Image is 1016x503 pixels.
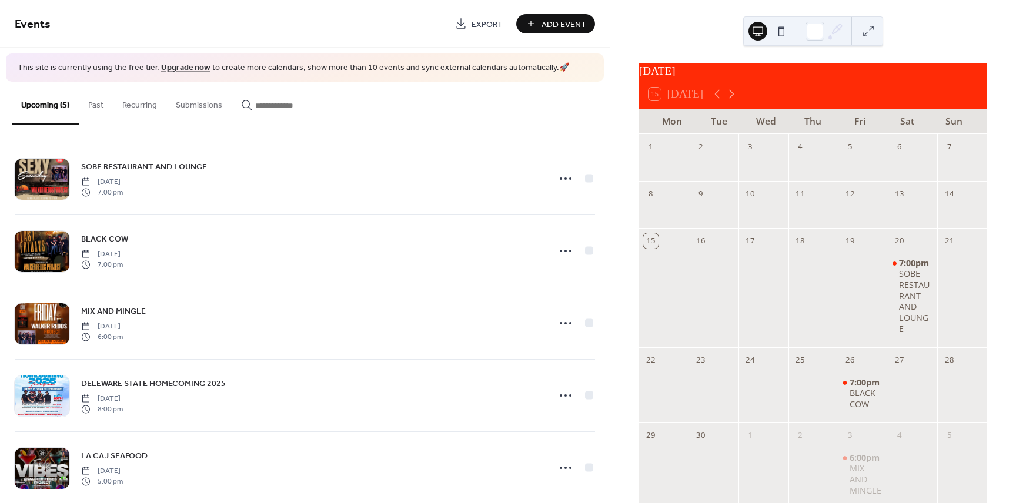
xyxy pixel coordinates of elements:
div: 18 [793,233,808,249]
button: Upcoming (5) [12,82,79,125]
div: 6 [892,139,907,155]
a: BLACK COW [81,232,128,246]
div: 4 [892,428,907,443]
div: 25 [793,353,808,368]
div: 30 [693,428,708,443]
div: 21 [942,233,957,249]
button: Submissions [166,82,232,123]
a: Export [446,14,512,33]
div: 26 [842,353,857,368]
div: 1 [643,139,659,155]
span: 7:00pm [850,377,882,388]
a: SOBE RESTAURANT AND LOUNGE [81,160,207,173]
div: 11 [793,186,808,202]
div: 24 [743,353,758,368]
span: 6:00pm [850,452,882,464]
span: [DATE] [81,249,123,259]
span: 7:00 pm [81,260,123,270]
div: 3 [842,428,857,443]
span: [DATE] [81,176,123,187]
div: 3 [743,139,758,155]
div: 23 [693,353,708,368]
div: 5 [842,139,857,155]
span: LA CAJ SEAFOOD [81,450,148,462]
div: MIX AND MINGLE [850,463,883,496]
div: Fri [837,109,884,134]
button: Past [79,82,113,123]
div: Sun [931,109,978,134]
div: 10 [743,186,758,202]
div: 13 [892,186,907,202]
div: 7 [942,139,957,155]
a: MIX AND MINGLE [81,304,146,318]
div: 17 [743,233,758,249]
div: 27 [892,353,907,368]
a: LA CAJ SEAFOOD [81,449,148,462]
div: SOBE RESTAURANT AND LOUNGE [899,269,933,334]
span: 7:00 pm [81,187,123,198]
div: SOBE RESTAURANT AND LOUNGE [888,258,938,335]
div: MIX AND MINGLE [838,452,888,497]
button: Add Event [516,14,595,33]
span: Events [15,13,51,36]
div: 15 [643,233,659,249]
div: 8 [643,186,659,202]
div: 1 [743,428,758,443]
div: 19 [842,233,857,249]
span: [DATE] [81,393,123,404]
span: 8:00 pm [81,404,123,415]
div: Thu [790,109,837,134]
span: [DATE] [81,321,123,331]
span: 5:00 pm [81,477,123,487]
div: 12 [842,186,857,202]
span: 6:00 pm [81,332,123,343]
span: This site is currently using the free tier. to create more calendars, show more than 10 events an... [18,62,569,74]
div: 5 [942,428,957,443]
a: Upgrade now [161,60,210,76]
span: [DATE] [81,465,123,476]
span: DELEWARE STATE HOMECOMING 2025 [81,377,226,390]
span: SOBE RESTAURANT AND LOUNGE [81,160,207,173]
div: 4 [793,139,808,155]
span: BLACK COW [81,233,128,245]
div: BLACK COW [850,388,883,410]
div: Mon [649,109,696,134]
div: Sat [884,109,931,134]
div: 20 [892,233,907,249]
div: 9 [693,186,708,202]
div: [DATE] [639,63,987,80]
span: 7:00pm [899,258,931,269]
div: 2 [793,428,808,443]
span: Add Event [542,18,586,31]
div: 28 [942,353,957,368]
div: 22 [643,353,659,368]
div: 16 [693,233,708,249]
div: 2 [693,139,708,155]
button: Recurring [113,82,166,123]
span: Export [472,18,503,31]
div: Wed [743,109,790,134]
a: DELEWARE STATE HOMECOMING 2025 [81,377,226,390]
div: 14 [942,186,957,202]
div: BLACK COW [838,377,888,410]
div: 29 [643,428,659,443]
div: Tue [696,109,743,134]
